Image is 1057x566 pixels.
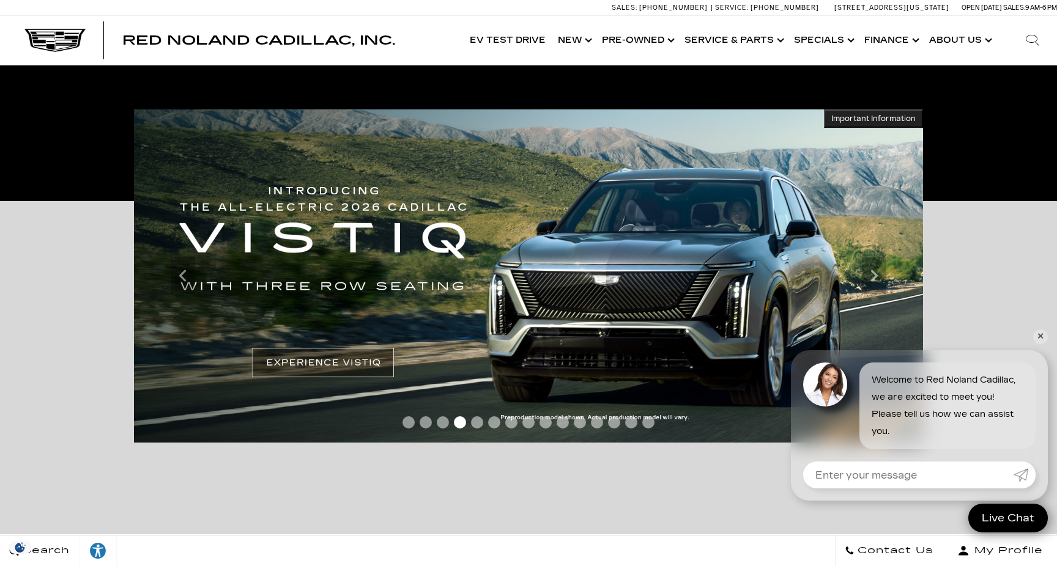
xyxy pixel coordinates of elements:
[464,16,552,65] a: EV Test Drive
[591,416,603,428] span: Go to slide 12
[835,535,943,566] a: Contact Us
[858,16,923,65] a: Finance
[834,4,949,12] a: [STREET_ADDRESS][US_STATE]
[420,416,432,428] span: Go to slide 2
[642,416,655,428] span: Go to slide 15
[923,16,996,65] a: About Us
[970,542,1043,559] span: My Profile
[1003,4,1025,12] span: Sales:
[19,542,70,559] span: Search
[522,416,535,428] span: Go to slide 8
[122,33,395,48] span: Red Noland Cadillac, Inc.
[612,4,637,12] span: Sales:
[711,4,822,11] a: Service: [PHONE_NUMBER]
[1014,461,1036,488] a: Submit
[803,461,1014,488] input: Enter your message
[612,4,711,11] a: Sales: [PHONE_NUMBER]
[574,416,586,428] span: Go to slide 11
[122,34,395,46] a: Red Noland Cadillac, Inc.
[862,257,886,294] div: Next
[1025,4,1057,12] span: 9 AM-6 PM
[437,416,449,428] span: Go to slide 3
[968,504,1048,532] a: Live Chat
[596,16,678,65] a: Pre-Owned
[6,541,34,554] img: Opt-Out Icon
[803,362,847,406] img: Agent profile photo
[552,16,596,65] a: New
[715,4,749,12] span: Service:
[962,4,1002,12] span: Open [DATE]
[80,535,117,566] a: Explore your accessibility options
[505,416,517,428] span: Go to slide 7
[6,541,34,554] section: Click to Open Cookie Consent Modal
[557,416,569,428] span: Go to slide 10
[788,16,858,65] a: Specials
[824,109,923,128] button: Important Information
[943,535,1057,566] button: Open user profile menu
[471,416,483,428] span: Go to slide 5
[678,16,788,65] a: Service & Parts
[976,511,1040,525] span: Live Chat
[1008,16,1057,65] div: Search
[625,416,637,428] span: Go to slide 14
[540,416,552,428] span: Go to slide 9
[855,542,933,559] span: Contact Us
[859,362,1036,449] div: Welcome to Red Noland Cadillac, we are excited to meet you! Please tell us how we can assist you.
[80,542,116,560] div: Explore your accessibility options
[639,4,708,12] span: [PHONE_NUMBER]
[24,29,86,52] img: Cadillac Dark Logo with Cadillac White Text
[171,257,195,294] div: Previous
[488,416,500,428] span: Go to slide 6
[402,416,415,428] span: Go to slide 1
[751,4,819,12] span: [PHONE_NUMBER]
[831,114,916,123] span: Important Information
[608,416,620,428] span: Go to slide 13
[454,416,466,428] span: Go to slide 4
[134,109,923,443] img: 2026 CADILLAC VISTIQ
